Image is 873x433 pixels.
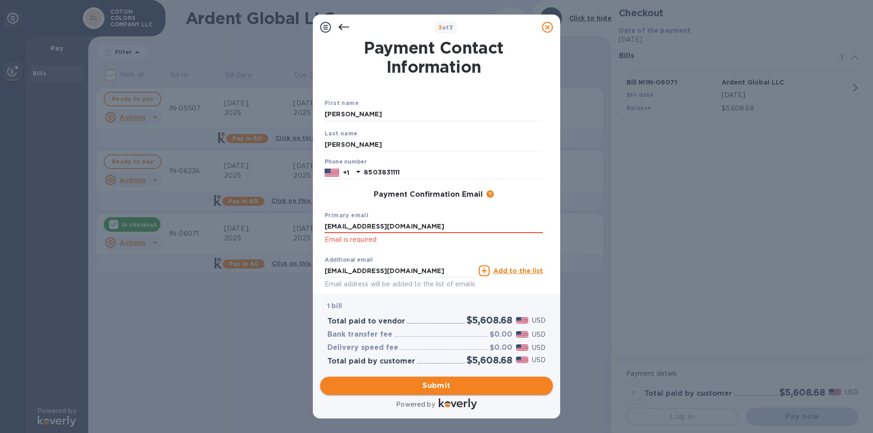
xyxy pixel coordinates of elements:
h3: Delivery speed fee [327,343,398,352]
input: Enter your primary name [325,220,543,234]
h3: Total paid to vendor [327,317,405,326]
h3: Bank transfer fee [327,330,392,339]
img: USD [516,344,528,351]
img: US [325,168,339,178]
h2: $5,608.68 [467,354,512,366]
u: Add to the list [493,267,543,274]
span: 3 [438,24,442,31]
b: First name [325,100,359,106]
span: Submit [327,380,546,391]
img: USD [516,357,528,363]
p: Email address will be added to the list of emails [325,279,475,289]
b: of 3 [438,24,453,31]
p: +1 [343,168,349,177]
img: USD [516,331,528,338]
h2: $5,608.68 [467,314,512,326]
p: USD [532,343,546,353]
h3: Payment Confirmation Email [374,190,483,199]
h1: Payment Contact Information [325,38,543,76]
label: Phone number [325,159,366,165]
input: Enter your first name [325,108,543,121]
h3: $0.00 [490,330,512,339]
input: Enter additional email [325,264,475,278]
p: USD [532,316,546,325]
h3: $0.00 [490,343,512,352]
input: Enter your phone number [364,166,543,179]
img: Logo [439,398,477,409]
p: USD [532,355,546,365]
b: Last name [325,130,358,137]
b: Primary email [325,212,368,219]
img: USD [516,317,528,324]
input: Enter your last name [325,138,543,151]
p: USD [532,330,546,339]
p: Email is required [325,234,543,245]
button: Submit [320,377,553,395]
b: 1 bill [327,302,342,309]
p: Powered by [396,400,435,409]
h3: Total paid by customer [327,357,415,366]
label: Additional email [325,258,373,263]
